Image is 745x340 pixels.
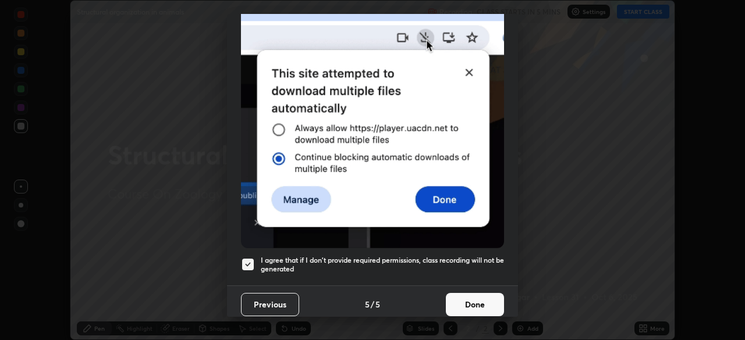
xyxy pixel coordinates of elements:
h4: 5 [375,298,380,310]
button: Done [446,293,504,316]
button: Previous [241,293,299,316]
h5: I agree that if I don't provide required permissions, class recording will not be generated [261,256,504,274]
h4: 5 [365,298,370,310]
h4: / [371,298,374,310]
